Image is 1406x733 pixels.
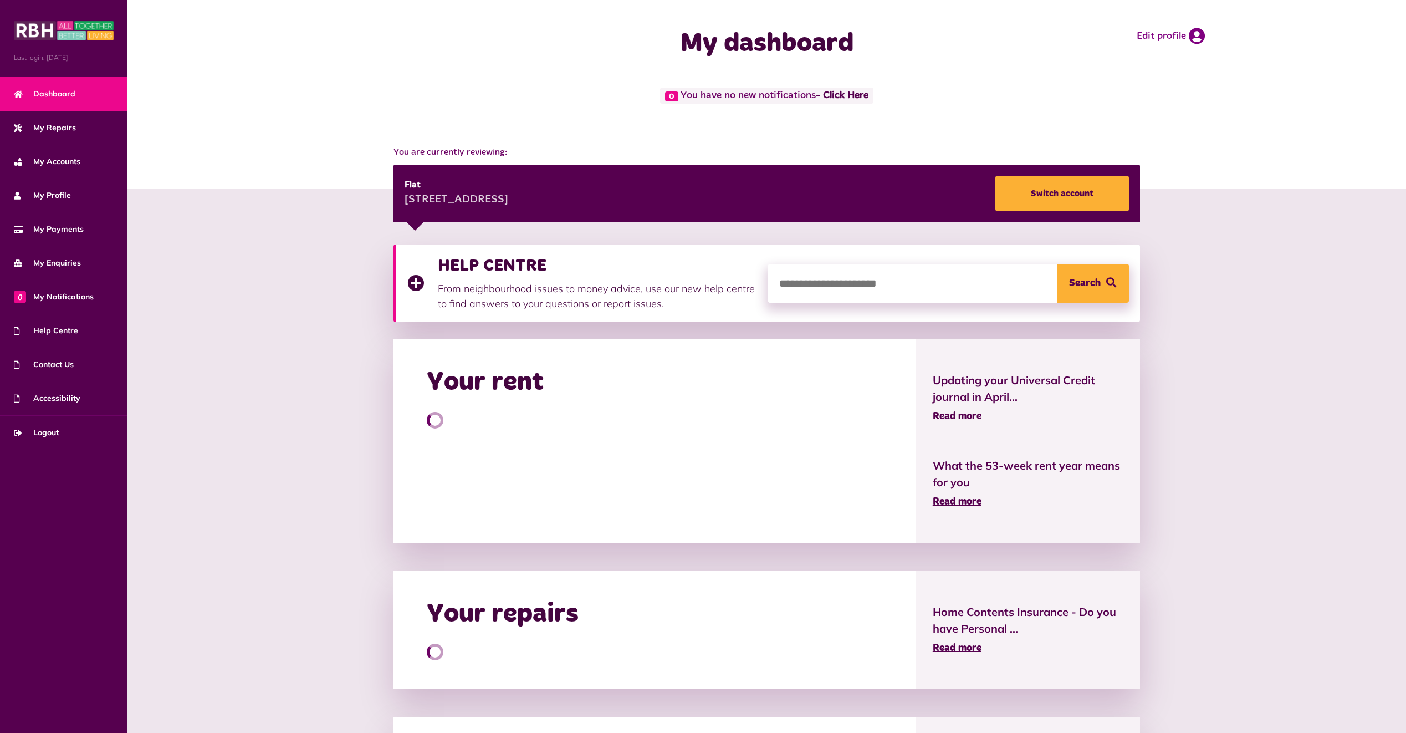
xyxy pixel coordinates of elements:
[14,53,114,63] span: Last login: [DATE]
[14,291,94,303] span: My Notifications
[933,372,1123,424] a: Updating your Universal Credit journal in April... Read more
[933,497,981,507] span: Read more
[427,598,579,630] h2: Your repairs
[438,256,757,276] h3: HELP CENTRE
[14,291,26,303] span: 0
[14,156,80,167] span: My Accounts
[933,372,1123,405] span: Updating your Universal Credit journal in April...
[665,91,678,101] span: 0
[14,19,114,42] img: MyRBH
[933,457,1123,510] a: What the 53-week rent year means for you Read more
[933,604,1123,637] span: Home Contents Insurance - Do you have Personal ...
[14,88,75,100] span: Dashboard
[1057,264,1129,303] button: Search
[660,88,873,104] span: You have no new notifications
[14,393,80,404] span: Accessibility
[14,427,59,439] span: Logout
[427,366,544,399] h2: Your rent
[1069,264,1101,303] span: Search
[933,604,1123,656] a: Home Contents Insurance - Do you have Personal ... Read more
[933,457,1123,491] span: What the 53-week rent year means for you
[545,28,989,60] h1: My dashboard
[933,411,981,421] span: Read more
[393,146,1140,159] span: You are currently reviewing:
[405,179,508,192] div: Flat
[14,223,84,235] span: My Payments
[1137,28,1205,44] a: Edit profile
[816,91,868,101] a: - Click Here
[438,281,757,311] p: From neighbourhood issues to money advice, use our new help centre to find answers to your questi...
[14,359,74,370] span: Contact Us
[14,257,81,269] span: My Enquiries
[405,192,508,208] div: [STREET_ADDRESS]
[933,643,981,653] span: Read more
[995,176,1129,211] a: Switch account
[14,325,78,337] span: Help Centre
[14,190,71,201] span: My Profile
[14,122,76,134] span: My Repairs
